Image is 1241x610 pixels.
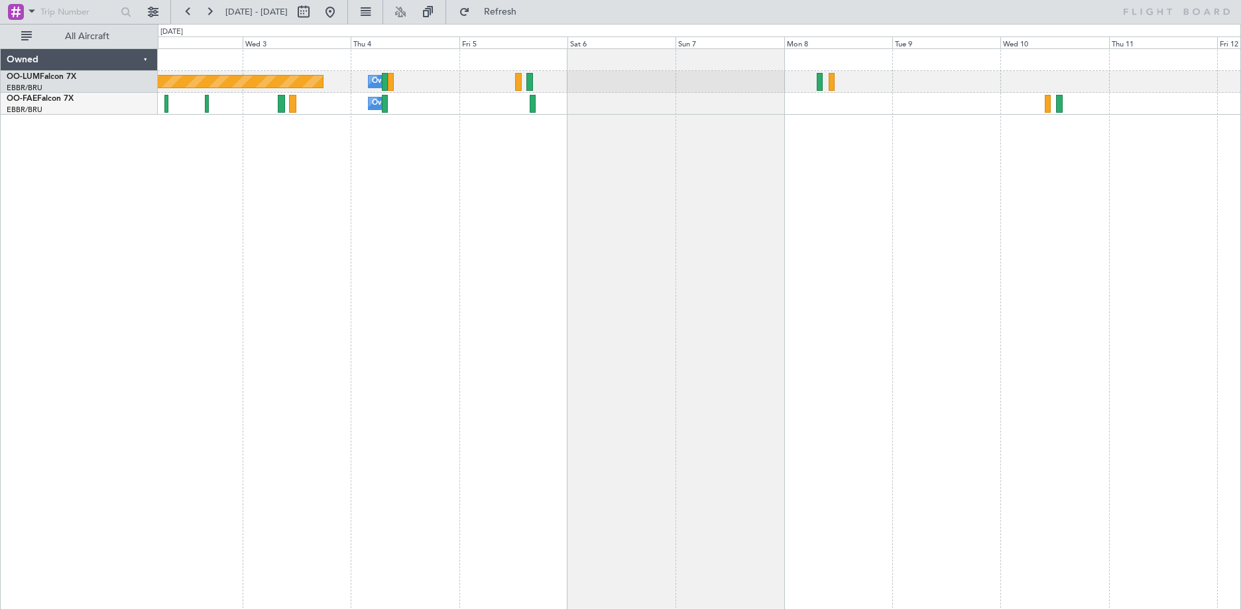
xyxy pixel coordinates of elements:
div: Mon 8 [784,36,892,48]
span: [DATE] - [DATE] [225,6,288,18]
div: Tue 2 [135,36,243,48]
div: Thu 4 [351,36,459,48]
div: Fri 5 [459,36,567,48]
div: Thu 11 [1109,36,1217,48]
div: Tue 9 [892,36,1000,48]
button: All Aircraft [15,26,144,47]
span: OO-FAE [7,95,37,103]
button: Refresh [453,1,532,23]
a: OO-LUMFalcon 7X [7,73,76,81]
div: Owner Melsbroek Air Base [372,93,462,113]
input: Trip Number [40,2,117,22]
a: EBBR/BRU [7,83,42,93]
div: Sun 7 [676,36,784,48]
span: OO-LUM [7,73,40,81]
div: Wed 3 [243,36,351,48]
span: All Aircraft [34,32,140,41]
span: Refresh [473,7,528,17]
a: OO-FAEFalcon 7X [7,95,74,103]
div: Wed 10 [1000,36,1108,48]
div: [DATE] [160,27,183,38]
div: Sat 6 [567,36,676,48]
a: EBBR/BRU [7,105,42,115]
div: Owner Melsbroek Air Base [372,72,462,91]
